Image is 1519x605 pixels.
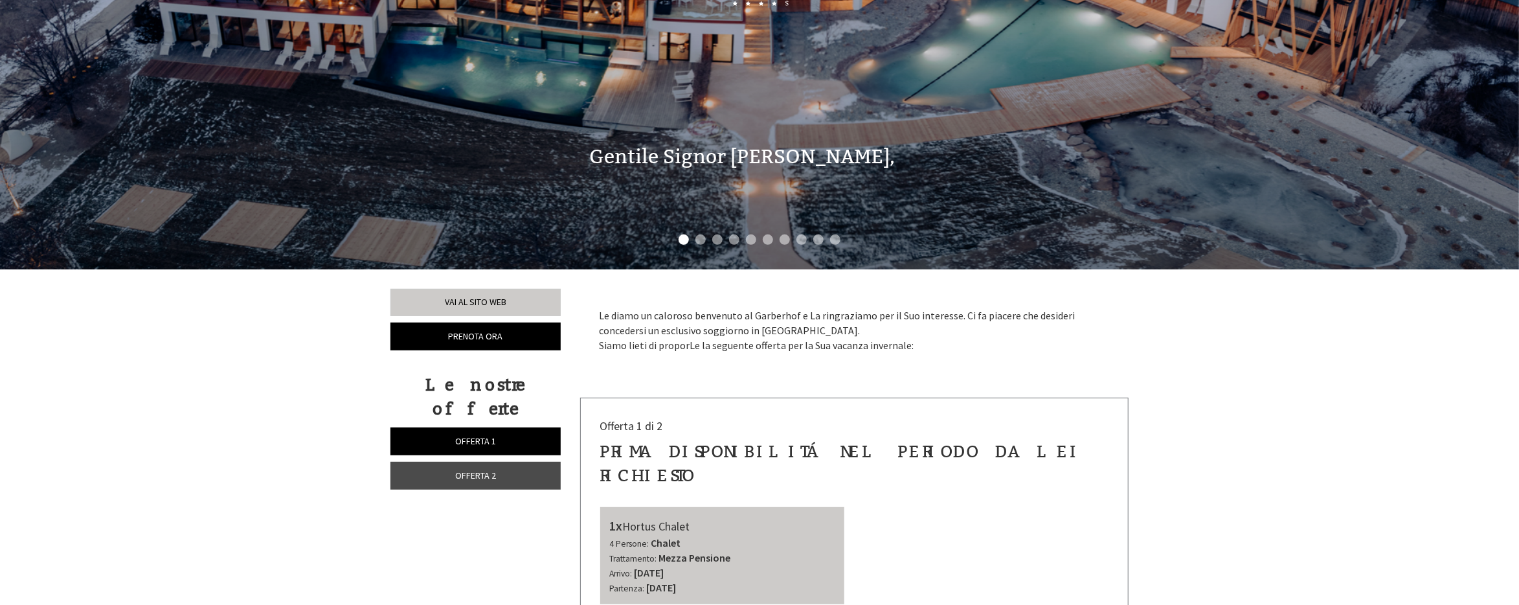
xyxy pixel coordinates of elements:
a: Vai al sito web [390,289,561,316]
a: Prenota ora [390,323,561,350]
span: Offerta 2 [455,470,496,481]
small: Partenza: [610,583,645,594]
span: Offerta 1 [455,435,496,447]
b: [DATE] [635,566,664,579]
b: Mezza Pensione [659,551,731,564]
b: [DATE] [647,581,677,594]
div: Prima disponibilitá nel periodo da Lei richiesto [600,440,1109,488]
p: Le diamo un caloroso benvenuto al Garberhof e La ringraziamo per il Suo interesse. Ci fa piacere ... [600,308,1110,353]
b: Chalet [651,536,681,549]
h1: Gentile Signor [PERSON_NAME], [590,146,895,168]
span: Offerta 1 di 2 [600,418,663,433]
div: Hortus Chalet [610,517,835,536]
b: 1x [610,518,623,534]
small: Arrivo: [610,568,633,579]
small: 4 Persone: [610,538,649,549]
small: Trattamento: [610,553,657,564]
div: Le nostre offerte [390,373,561,421]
